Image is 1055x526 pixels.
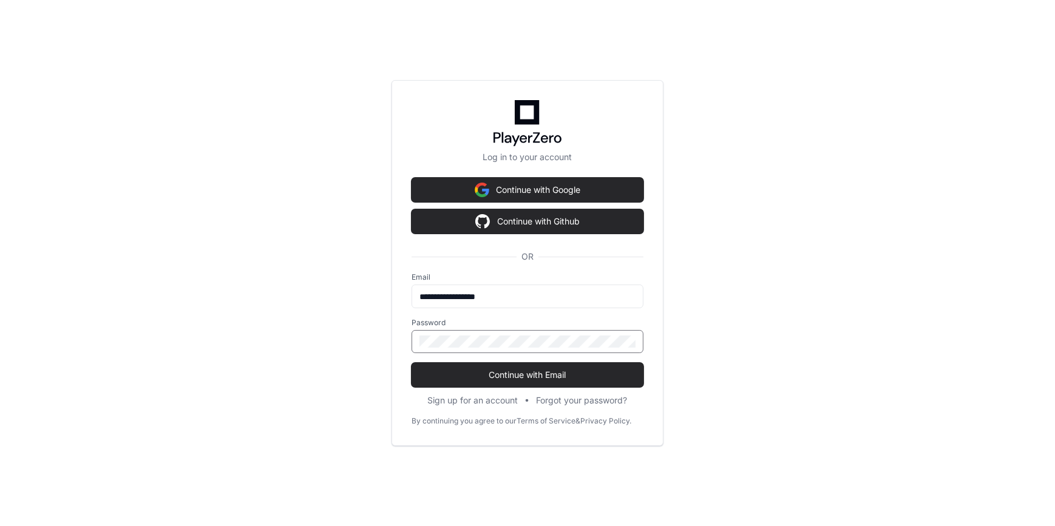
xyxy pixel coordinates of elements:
[517,416,575,426] a: Terms of Service
[412,416,517,426] div: By continuing you agree to our
[412,209,643,234] button: Continue with Github
[412,272,643,282] label: Email
[428,394,518,406] button: Sign up for an account
[475,178,489,202] img: Sign in with google
[412,369,643,381] span: Continue with Email
[412,363,643,387] button: Continue with Email
[575,416,580,426] div: &
[537,394,628,406] button: Forgot your password?
[580,416,631,426] a: Privacy Policy.
[412,318,643,328] label: Password
[517,251,538,263] span: OR
[475,209,490,234] img: Sign in with google
[412,178,643,202] button: Continue with Google
[412,151,643,163] p: Log in to your account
